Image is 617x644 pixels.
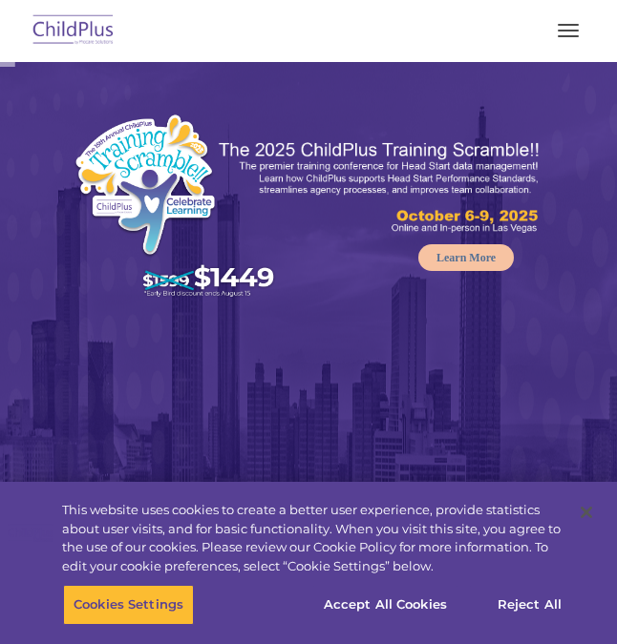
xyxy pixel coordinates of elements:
[418,244,514,271] a: Learn More
[29,9,118,53] img: ChildPlus by Procare Solutions
[470,585,589,625] button: Reject All
[313,585,457,625] button: Accept All Cookies
[62,501,571,575] div: This website uses cookies to create a better user experience, provide statistics about user visit...
[63,585,194,625] button: Cookies Settings
[565,491,607,533] button: Close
